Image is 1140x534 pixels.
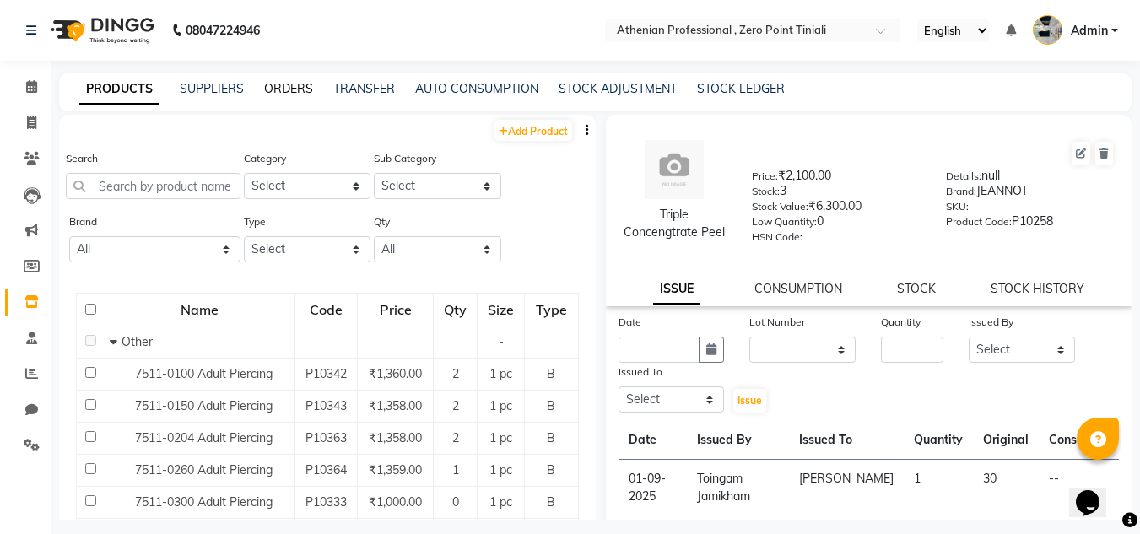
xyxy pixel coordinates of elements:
[789,421,904,460] th: Issued To
[752,167,921,191] div: ₹2,100.00
[452,366,459,381] span: 2
[489,430,512,445] span: 1 pc
[752,214,817,229] label: Low Quantity:
[374,151,436,166] label: Sub Category
[369,494,422,510] span: ₹1,000.00
[559,81,677,96] a: STOCK ADJUSTMENT
[737,394,762,407] span: Issue
[135,430,273,445] span: 7511-0204 Adult Piercing
[135,398,273,413] span: 7511-0150 Adult Piercing
[526,294,576,325] div: Type
[619,421,688,460] th: Date
[973,460,1039,516] td: 30
[489,398,512,413] span: 1 pc
[66,151,98,166] label: Search
[333,81,395,96] a: TRANSFER
[305,398,347,413] span: P10343
[946,199,969,214] label: SKU:
[69,214,97,229] label: Brand
[1071,22,1108,40] span: Admin
[969,315,1013,330] label: Issued By
[305,366,347,381] span: P10342
[687,460,789,516] td: Toingam Jamikham
[122,334,153,349] span: Other
[43,7,159,54] img: logo
[452,494,459,510] span: 0
[973,421,1039,460] th: Original
[489,462,512,477] span: 1 pc
[1069,467,1123,517] iframe: chat widget
[752,199,808,214] label: Stock Value:
[1033,15,1062,45] img: Admin
[415,81,538,96] a: AUTO CONSUMPTION
[135,494,273,510] span: 7511-0300 Adult Piercing
[752,197,921,221] div: ₹6,300.00
[619,315,641,330] label: Date
[264,81,313,96] a: ORDERS
[547,366,555,381] span: B
[991,281,1084,296] a: STOCK HISTORY
[296,294,356,325] div: Code
[66,173,240,199] input: Search by product name or code
[135,462,273,477] span: 7511-0260 Adult Piercing
[946,184,976,199] label: Brand:
[435,294,476,325] div: Qty
[452,398,459,413] span: 2
[697,81,785,96] a: STOCK LEDGER
[1039,421,1119,460] th: Consumed
[946,182,1115,206] div: JEANNOT
[305,494,347,510] span: P10333
[881,315,921,330] label: Quantity
[752,213,921,236] div: 0
[106,294,294,325] div: Name
[946,167,1115,191] div: null
[645,140,704,199] img: avatar
[789,460,904,516] td: [PERSON_NAME]
[452,430,459,445] span: 2
[359,294,432,325] div: Price
[619,460,688,516] td: 01-09-2025
[904,460,973,516] td: 1
[79,74,159,105] a: PRODUCTS
[374,214,390,229] label: Qty
[186,7,260,54] b: 08047224946
[904,421,973,460] th: Quantity
[619,364,662,380] label: Issued To
[752,169,778,184] label: Price:
[489,494,512,510] span: 1 pc
[547,430,555,445] span: B
[653,274,700,305] a: ISSUE
[547,462,555,477] span: B
[547,494,555,510] span: B
[369,366,422,381] span: ₹1,360.00
[946,169,981,184] label: Details:
[499,334,504,349] span: -
[687,421,789,460] th: Issued By
[752,184,780,199] label: Stock:
[110,334,122,349] span: Collapse Row
[478,294,523,325] div: Size
[733,389,766,413] button: Issue
[180,81,244,96] a: SUPPLIERS
[369,462,422,477] span: ₹1,359.00
[244,151,286,166] label: Category
[135,366,273,381] span: 7511-0100 Adult Piercing
[752,229,802,245] label: HSN Code:
[489,366,512,381] span: 1 pc
[752,182,921,206] div: 3
[305,430,347,445] span: P10363
[452,462,459,477] span: 1
[623,206,727,241] div: Triple Concengtrate Peel
[749,315,805,330] label: Lot Number
[897,281,936,296] a: STOCK
[946,214,1012,229] label: Product Code:
[369,398,422,413] span: ₹1,358.00
[1039,460,1119,516] td: --
[494,120,572,141] a: Add Product
[369,430,422,445] span: ₹1,358.00
[754,281,842,296] a: CONSUMPTION
[547,398,555,413] span: B
[244,214,266,229] label: Type
[305,462,347,477] span: P10364
[946,213,1115,236] div: P10258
